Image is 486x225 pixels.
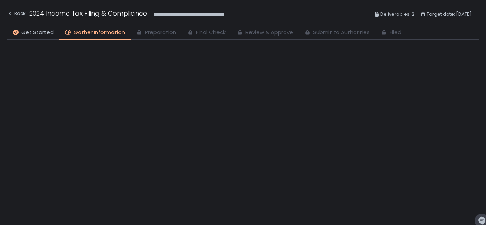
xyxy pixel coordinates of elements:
[7,9,26,18] div: Back
[29,9,147,18] h1: 2024 Income Tax Filing & Compliance
[390,28,401,37] span: Filed
[196,28,226,37] span: Final Check
[145,28,176,37] span: Preparation
[245,28,293,37] span: Review & Approve
[21,28,54,37] span: Get Started
[7,9,26,20] button: Back
[313,28,370,37] span: Submit to Authorities
[380,10,414,18] span: Deliverables: 2
[427,10,472,18] span: Target date: [DATE]
[74,28,125,37] span: Gather Information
